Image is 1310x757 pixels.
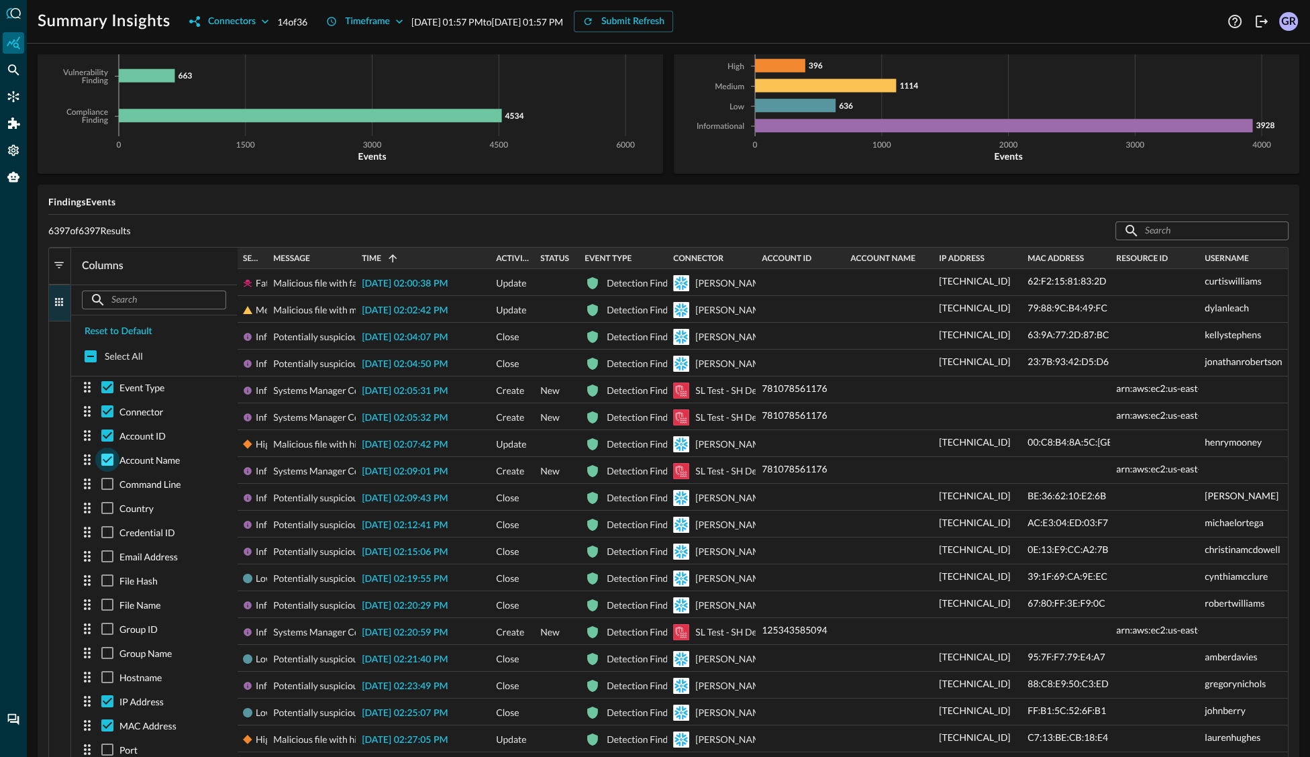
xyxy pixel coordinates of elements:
[273,672,694,699] span: Potentially suspicious file with informational severity found at ~/Desktop/Downloads/malgunn_boot...
[616,142,635,150] tspan: 6000
[119,525,175,540] p: Credential ID
[540,458,560,485] span: New
[496,699,519,726] span: Close
[762,623,827,637] p: 125343585094
[496,565,519,592] span: Close
[77,321,160,342] button: Reset to Default
[362,413,448,423] span: [DATE] 02:05:32 PM
[1224,11,1246,32] button: Help
[1205,489,1278,503] p: [PERSON_NAME]
[273,350,683,377] span: Potentially suspicious file with informational severity found at C:\Windows\Tasks\[DOMAIN_NAME]
[695,323,834,350] div: [PERSON_NAME]-test-snowflake
[3,166,24,188] div: Query Agent
[256,672,312,699] div: Informational
[607,431,681,458] div: Detection Finding
[1256,120,1274,130] tspan: 3928
[273,726,667,753] span: Malicious file with high severity found at C:\Windows\system32\drivers\etc\hosts\KRBanker.zip
[496,297,526,323] span: Update
[999,142,1018,150] tspan: 2000
[105,350,143,363] p: Select All
[673,356,689,372] svg: Snowflake
[362,682,448,691] span: [DATE] 02:23:49 PM
[362,736,448,745] span: [DATE] 02:27:05 PM
[273,254,310,263] span: Message
[1145,218,1258,243] input: Search
[607,323,681,350] div: Detection Finding
[496,404,524,431] span: Create
[695,619,773,646] div: SL Test - SH Detect
[119,622,158,636] p: Group ID
[71,258,237,285] h4: Columns
[1205,703,1246,717] p: johnberry
[256,565,272,592] div: Low
[362,628,448,638] span: [DATE] 02:20:59 PM
[850,254,915,263] span: Account Name
[496,592,519,619] span: Close
[673,705,689,721] svg: Snowflake
[695,297,834,323] div: [PERSON_NAME]-test-snowflake
[273,565,807,592] span: Potentially suspicious file with low severity found at HKLM\Software\Microsoft\Windows\CurrentVer...
[273,404,565,431] span: Systems Manager Compliance Item - Managed Instance Non-Compliant
[939,569,1010,583] p: [TECHNICAL_ID]
[695,350,834,377] div: [PERSON_NAME]-test-snowflake
[540,254,569,263] span: Status
[345,13,390,30] div: Timeframe
[119,670,162,685] p: Hostname
[673,254,723,263] span: Connector
[695,699,834,726] div: [PERSON_NAME]-test-snowflake
[496,726,526,753] span: Update
[607,377,681,404] div: Detection Finding
[505,111,524,121] tspan: 4534
[273,377,565,404] span: Systems Manager Compliance Item - Managed Instance Non-Compliant
[607,699,681,726] div: Detection Finding
[695,270,834,297] div: [PERSON_NAME]-test-snowflake
[496,323,519,350] span: Close
[762,408,827,422] p: 781078561176
[273,323,766,350] span: Potentially suspicious file with informational severity found at C:\Windows\system32\config\SECUR...
[362,655,448,664] span: [DATE] 02:21:40 PM
[1205,650,1257,664] p: amberdavies
[273,646,695,672] span: Potentially suspicious file with low severity found at /etc/cron.hourly/187174lubuntu-16043-deskt...
[119,646,172,660] p: Group Name
[1027,435,1192,449] p: 00:C8:B4:8A:5C:[GEOGRAPHIC_DATA]
[273,485,1106,511] span: Potentially suspicious file with informational severity found at C:\Windows\system32\config\syste...
[729,103,745,111] tspan: Low
[1027,703,1106,717] p: FF:B1:5C:52:6F:B1
[119,598,161,612] p: File Name
[1027,354,1109,368] p: 23:7B:93:42:D5:D6
[673,275,689,291] svg: Snowflake
[273,538,809,565] span: Potentially suspicious file with informational severity found at HKCU\Software\Microsoft\Windows\...
[540,404,560,431] span: New
[256,431,275,458] div: High
[496,458,524,485] span: Create
[939,703,1010,717] p: [TECHNICAL_ID]
[362,254,381,263] span: Time
[939,354,1010,368] p: [TECHNICAL_ID]
[3,32,24,54] div: Summary Insights
[1252,142,1271,150] tspan: 4000
[1027,327,1109,342] p: 63:9A:77:2D:87:BC
[939,650,1010,664] p: [TECHNICAL_ID]
[939,327,1010,342] p: [TECHNICAL_ID]
[762,254,811,263] span: Account ID
[256,538,312,565] div: Informational
[3,86,24,107] div: Connectors
[697,123,744,131] tspan: Informational
[82,117,109,125] tspan: Finding
[256,377,312,404] div: Informational
[277,15,307,29] p: 14 of 36
[607,565,681,592] div: Detection Finding
[362,574,448,584] span: [DATE] 02:19:55 PM
[574,11,673,32] button: Submit Refresh
[243,254,262,263] span: Severity
[695,404,773,431] div: SL Test - SH Detect
[119,695,164,709] p: IP Address
[362,279,448,289] span: [DATE] 02:00:38 PM
[496,619,524,646] span: Create
[3,709,24,730] div: Chat
[1205,327,1261,342] p: kellystephens
[1205,596,1264,610] p: robertwilliams
[273,270,558,297] span: Malicious file with fatal severity found at /etc/ld.so.preload/Sampo.zip
[496,646,519,672] span: Close
[607,297,681,323] div: Detection Finding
